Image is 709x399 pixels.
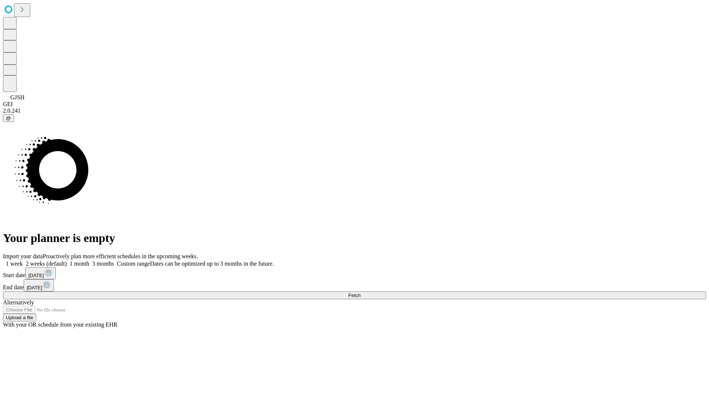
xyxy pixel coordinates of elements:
div: GEI [3,101,706,108]
span: 1 week [6,260,23,267]
div: End date [3,279,706,291]
h1: Your planner is empty [3,231,706,245]
button: Upload a file [3,314,36,321]
button: [DATE] [24,279,54,291]
span: Dates can be optimized up to 3 months in the future. [150,260,274,267]
span: 1 month [70,260,89,267]
span: @ [6,115,11,121]
div: 2.0.241 [3,108,706,114]
span: Import your data [3,253,43,259]
span: Fetch [348,293,360,298]
span: 3 months [92,260,114,267]
button: Fetch [3,291,706,299]
span: Alternatively [3,299,34,306]
span: 2 weeks (default) [26,260,67,267]
div: Start date [3,267,706,279]
span: [DATE] [28,273,44,278]
span: Custom range [117,260,150,267]
span: GJSH [10,94,24,100]
button: @ [3,114,14,122]
span: With your OR schedule from your existing EHR [3,321,117,328]
button: [DATE] [25,267,56,279]
span: [DATE] [27,285,42,290]
span: Proactively plan more efficient schedules in the upcoming weeks. [43,253,198,259]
